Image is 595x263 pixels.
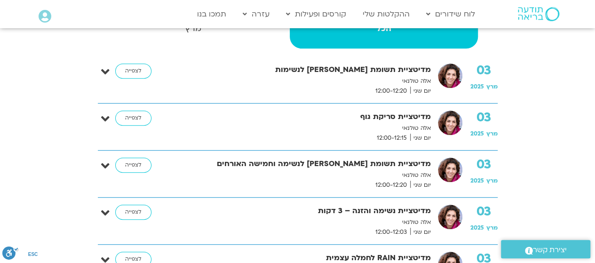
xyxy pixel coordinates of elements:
[410,133,431,143] span: יום שני
[115,205,151,220] a: לצפייה
[421,5,480,23] a: לוח שידורים
[486,177,498,184] span: מרץ
[410,227,431,237] span: יום שני
[115,111,151,126] a: לצפייה
[238,5,274,23] a: עזרה
[486,224,498,231] span: מרץ
[184,217,431,227] p: אלה טולנאי
[410,86,431,96] span: יום שני
[372,227,410,237] span: 12:00-12:03
[184,158,431,170] strong: מדיטציית תשומת [PERSON_NAME] לנשימה וחמישה האורחים
[372,180,410,190] span: 12:00-12:20
[470,158,498,172] strong: 03
[281,5,351,23] a: קורסים ופעילות
[184,170,431,180] p: אלה טולנאי
[184,111,431,123] strong: מדיטציית סריקת גוף
[470,224,484,231] span: 2025
[373,133,410,143] span: 12:00-12:15
[533,244,567,256] span: יצירת קשר
[184,76,431,86] p: אלה טולנאי
[115,64,151,79] a: לצפייה
[184,64,431,76] strong: מדיטציית תשומת [PERSON_NAME] לנשימות
[518,7,559,21] img: תודעה בריאה
[372,86,410,96] span: 12:00-12:20
[184,205,431,217] strong: מדיטציית נשימה והזנה – 3 דקות
[470,83,484,90] span: 2025
[115,158,151,173] a: לצפייה
[501,240,590,258] a: יצירת קשר
[184,123,431,133] p: אלה טולנאי
[486,83,498,90] span: מרץ
[99,11,288,48] a: מרץ
[470,64,498,78] strong: 03
[290,11,478,48] a: הכל
[470,130,484,137] span: 2025
[358,5,414,23] a: ההקלטות שלי
[290,22,478,36] strong: הכל
[470,111,498,125] strong: 03
[470,205,498,219] strong: 03
[410,180,431,190] span: יום שני
[192,5,231,23] a: תמכו בנו
[99,22,288,36] strong: מרץ
[486,130,498,137] span: מרץ
[470,177,484,184] span: 2025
